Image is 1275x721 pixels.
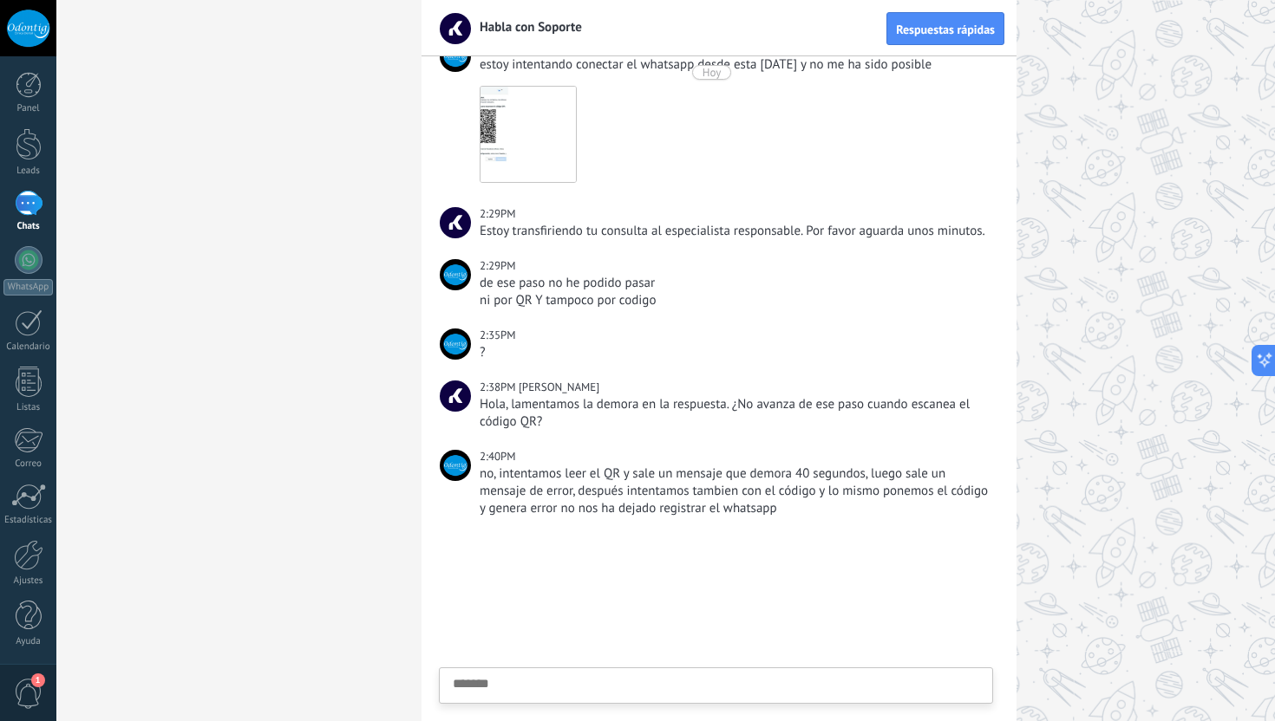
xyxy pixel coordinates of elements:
button: Respuestas rápidas [886,12,1004,45]
div: Calendario [3,341,54,353]
div: Chats [3,221,54,232]
span: odontig [440,41,471,72]
span: odontig [440,328,471,360]
span: odontig [440,450,471,481]
span: Habla con Soporte [469,19,582,36]
div: Ajustes [3,575,54,587]
div: Ayuda [3,636,54,647]
div: 2:29PM [480,205,519,223]
div: no, intentamos leer el QR y sale un mensaje que demora 40 segundos, luego sale un mensaje de erro... [480,465,990,517]
span: odontig [440,259,471,290]
div: Hola, lamentamos la demora en la respuesta. ¿No avanza de ese paso cuando escanea el código QR? [480,396,990,431]
span: Marcos M. [440,380,471,412]
span: Marcos M. [519,380,599,394]
div: 2:38PM [480,379,519,396]
div: 2:40PM [480,448,519,465]
span: 1 [31,673,45,687]
div: WhatsApp [3,279,53,296]
div: Panel [3,103,54,114]
div: 2:29PM [480,257,519,275]
div: Leads [3,166,54,177]
span: Habla con Soporte [440,207,471,238]
div: ni por QR Y tampoco por codigo [480,292,990,309]
div: estoy intentando conectar el whatsapp desde esta [DATE] y no me ha sido posible [480,56,990,74]
div: Estoy transfiriendo tu consulta al especialista responsable. Por favor aguarda unos minutos. [480,223,990,240]
div: Correo [3,458,54,470]
div: de ese paso no he podido pasar [480,275,990,292]
div: 2:35PM [480,327,519,344]
div: ? [480,344,990,361]
img: ac005b00-c6ab-42ac-967f-a59579f57607 [481,87,576,182]
div: Estadísticas [3,515,54,526]
div: Hoy [703,65,722,80]
span: Respuestas rápidas [896,23,995,36]
div: Listas [3,402,54,413]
